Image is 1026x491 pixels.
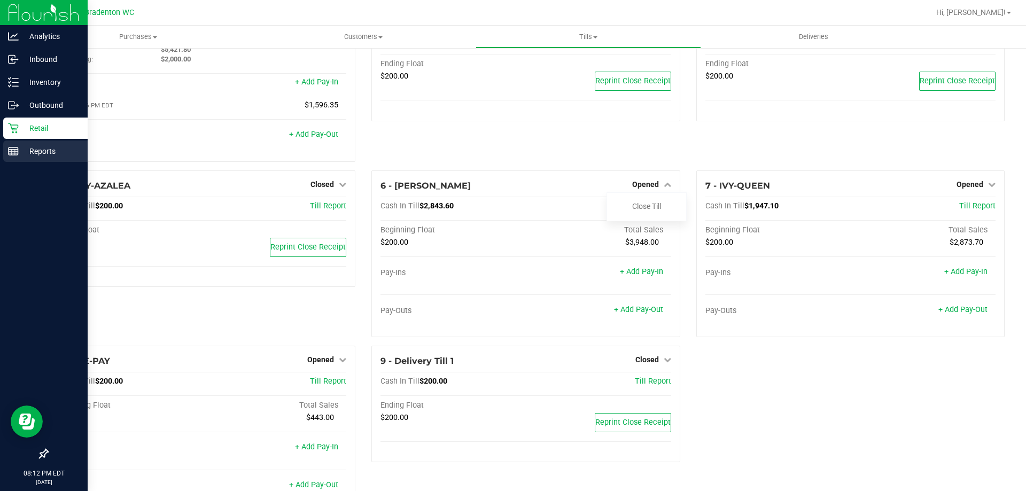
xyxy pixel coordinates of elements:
[595,72,671,91] button: Reprint Close Receipt
[310,180,334,189] span: Closed
[595,413,671,432] button: Reprint Close Receipt
[19,30,83,43] p: Analytics
[295,77,338,87] a: + Add Pay-In
[56,443,201,453] div: Pay-Ins
[635,377,671,386] a: Till Report
[56,181,130,191] span: 5 - IGGY-AZALEA
[19,99,83,112] p: Outbound
[295,442,338,451] a: + Add Pay-In
[380,59,526,69] div: Ending Float
[380,201,419,211] span: Cash In Till
[8,77,19,88] inline-svg: Inventory
[289,480,338,489] a: + Add Pay-Out
[11,406,43,438] iframe: Resource center
[595,76,671,85] span: Reprint Close Receipt
[380,377,419,386] span: Cash In Till
[19,122,83,135] p: Retail
[251,32,475,42] span: Customers
[201,401,347,410] div: Total Sales
[270,238,346,257] button: Reprint Close Receipt
[305,100,338,110] span: $1,596.35
[705,225,851,235] div: Beginning Float
[19,145,83,158] p: Reports
[95,201,123,211] span: $200.00
[310,201,346,211] a: Till Report
[920,76,995,85] span: Reprint Close Receipt
[476,32,700,42] span: Tills
[270,243,346,252] span: Reprint Close Receipt
[8,31,19,42] inline-svg: Analytics
[26,26,251,48] a: Purchases
[380,268,526,278] div: Pay-Ins
[614,305,663,314] a: + Add Pay-Out
[380,401,526,410] div: Ending Float
[95,377,123,386] span: $200.00
[56,225,201,235] div: Ending Float
[419,377,447,386] span: $200.00
[635,355,659,364] span: Closed
[919,72,996,91] button: Reprint Close Receipt
[8,54,19,65] inline-svg: Inbound
[8,100,19,111] inline-svg: Outbound
[625,238,659,247] span: $3,948.00
[5,469,83,478] p: 08:12 PM EDT
[310,377,346,386] a: Till Report
[56,131,201,141] div: Pay-Outs
[784,32,843,42] span: Deliveries
[380,225,526,235] div: Beginning Float
[938,305,988,314] a: + Add Pay-Out
[705,238,733,247] span: $200.00
[632,202,661,211] a: Close Till
[161,55,191,63] span: $2,000.00
[944,267,988,276] a: + Add Pay-In
[850,225,996,235] div: Total Sales
[526,225,671,235] div: Total Sales
[307,355,334,364] span: Opened
[620,267,663,276] a: + Add Pay-In
[56,79,201,88] div: Pay-Ins
[419,201,454,211] span: $2,843.60
[705,268,851,278] div: Pay-Ins
[705,59,851,69] div: Ending Float
[701,26,926,48] a: Deliveries
[84,8,134,17] span: Bradenton WC
[705,201,744,211] span: Cash In Till
[56,481,201,491] div: Pay-Outs
[705,181,770,191] span: 7 - IVY-QUEEN
[595,418,671,427] span: Reprint Close Receipt
[5,478,83,486] p: [DATE]
[251,26,476,48] a: Customers
[380,238,408,247] span: $200.00
[56,401,201,410] div: Beginning Float
[705,72,733,81] span: $200.00
[26,32,251,42] span: Purchases
[19,76,83,89] p: Inventory
[632,180,659,189] span: Opened
[380,356,454,366] span: 9 - Delivery Till 1
[289,130,338,139] a: + Add Pay-Out
[950,238,983,247] span: $2,873.70
[380,306,526,316] div: Pay-Outs
[744,201,779,211] span: $1,947.10
[959,201,996,211] a: Till Report
[705,306,851,316] div: Pay-Outs
[957,180,983,189] span: Opened
[380,413,408,422] span: $200.00
[161,45,191,53] span: $5,421.80
[8,123,19,134] inline-svg: Retail
[476,26,701,48] a: Tills
[936,8,1006,17] span: Hi, [PERSON_NAME]!
[8,146,19,157] inline-svg: Reports
[306,413,334,422] span: $443.00
[380,181,471,191] span: 6 - [PERSON_NAME]
[380,72,408,81] span: $200.00
[19,53,83,66] p: Inbound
